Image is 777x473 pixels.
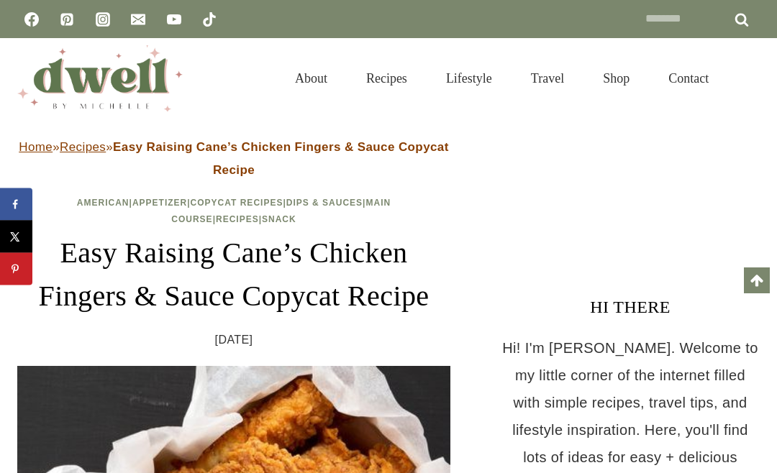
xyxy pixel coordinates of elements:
time: [DATE] [215,329,253,351]
h1: Easy Raising Cane’s Chicken Fingers & Sauce Copycat Recipe [17,231,450,318]
a: TikTok [195,5,224,34]
img: DWELL by michelle [17,45,183,111]
a: Lifestyle [427,53,512,104]
a: Scroll to top [744,267,770,293]
nav: Primary Navigation [276,53,728,104]
a: Recipes [60,140,106,154]
a: About [276,53,347,104]
h3: HI THERE [501,294,760,320]
a: YouTube [160,5,188,34]
a: Recipes [216,214,259,224]
a: Appetizer [132,198,187,208]
a: Instagram [88,5,117,34]
strong: Easy Raising Cane’s Chicken Fingers & Sauce Copycat Recipe [113,140,449,177]
a: Recipes [347,53,427,104]
a: Snack [262,214,296,224]
button: View Search Form [735,66,760,91]
a: Contact [649,53,728,104]
a: Travel [512,53,583,104]
a: Home [19,140,53,154]
a: Email [124,5,153,34]
a: Shop [583,53,649,104]
a: Copycat Recipes [191,198,283,208]
span: | | | | | | [77,198,391,224]
a: Main Course [171,198,391,224]
a: Facebook [17,5,46,34]
a: Dips & Sauces [286,198,363,208]
span: » » [19,140,449,177]
a: American [77,198,129,208]
a: Pinterest [53,5,81,34]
